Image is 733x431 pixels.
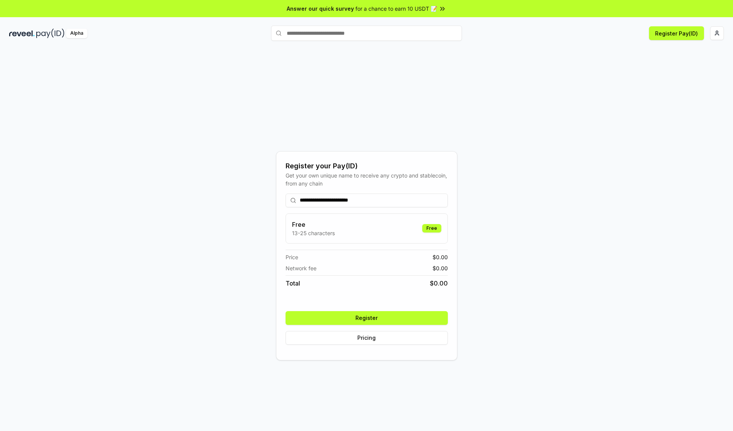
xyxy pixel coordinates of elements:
[286,311,448,325] button: Register
[430,279,448,288] span: $ 0.00
[9,29,35,38] img: reveel_dark
[422,224,441,232] div: Free
[286,161,448,171] div: Register your Pay(ID)
[433,264,448,272] span: $ 0.00
[286,264,316,272] span: Network fee
[649,26,704,40] button: Register Pay(ID)
[286,331,448,345] button: Pricing
[286,279,300,288] span: Total
[433,253,448,261] span: $ 0.00
[292,229,335,237] p: 13-25 characters
[287,5,354,13] span: Answer our quick survey
[36,29,65,38] img: pay_id
[286,171,448,187] div: Get your own unique name to receive any crypto and stablecoin, from any chain
[66,29,87,38] div: Alpha
[286,253,298,261] span: Price
[292,220,335,229] h3: Free
[355,5,437,13] span: for a chance to earn 10 USDT 📝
